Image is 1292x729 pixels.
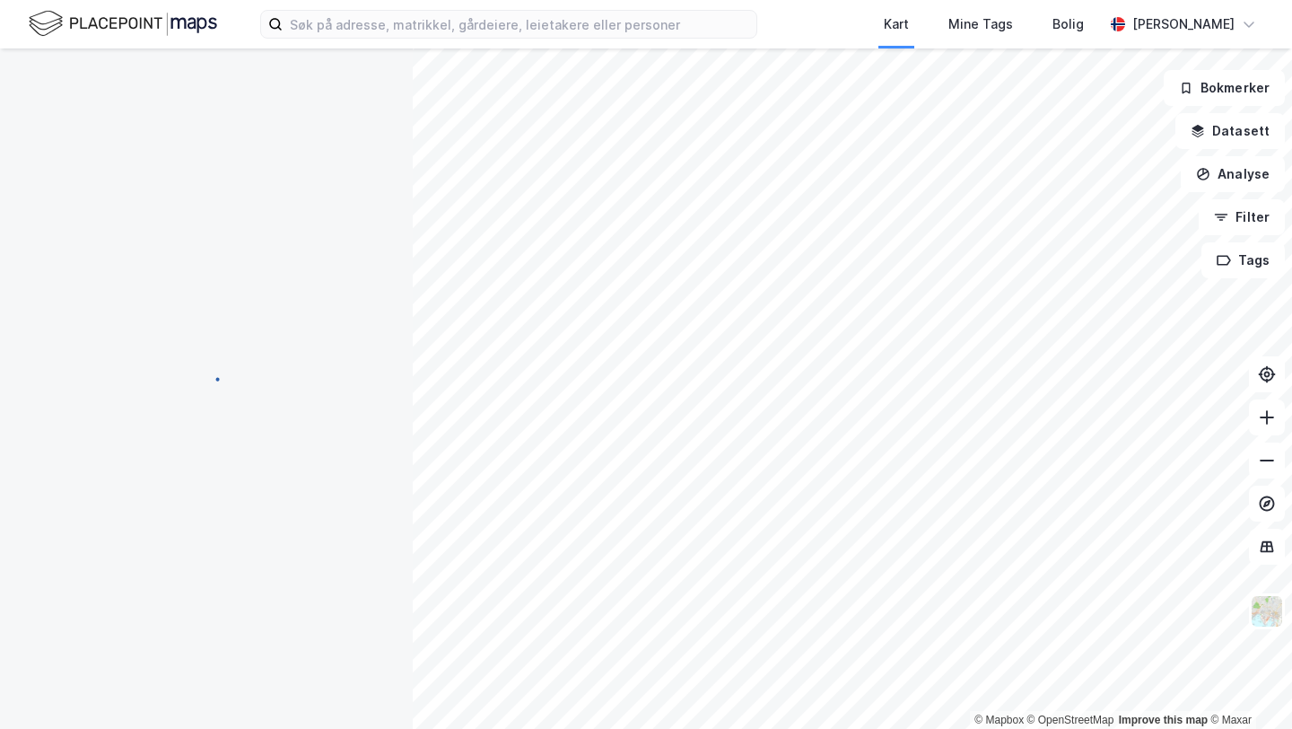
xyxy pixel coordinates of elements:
img: spinner.a6d8c91a73a9ac5275cf975e30b51cfb.svg [192,364,221,392]
a: Improve this map [1119,714,1208,726]
div: Mine Tags [948,13,1013,35]
button: Filter [1199,199,1285,235]
button: Analyse [1181,156,1285,192]
iframe: Chat Widget [1202,643,1292,729]
div: Kart [884,13,909,35]
button: Bokmerker [1164,70,1285,106]
div: Kontrollprogram for chat [1202,643,1292,729]
a: Mapbox [974,714,1024,726]
div: [PERSON_NAME] [1132,13,1235,35]
img: logo.f888ab2527a4732fd821a326f86c7f29.svg [29,8,217,40]
div: Bolig [1052,13,1084,35]
a: OpenStreetMap [1027,714,1114,726]
input: Søk på adresse, matrikkel, gårdeiere, leietakere eller personer [283,11,756,38]
button: Datasett [1175,113,1285,149]
img: Z [1250,594,1284,628]
button: Tags [1201,242,1285,278]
